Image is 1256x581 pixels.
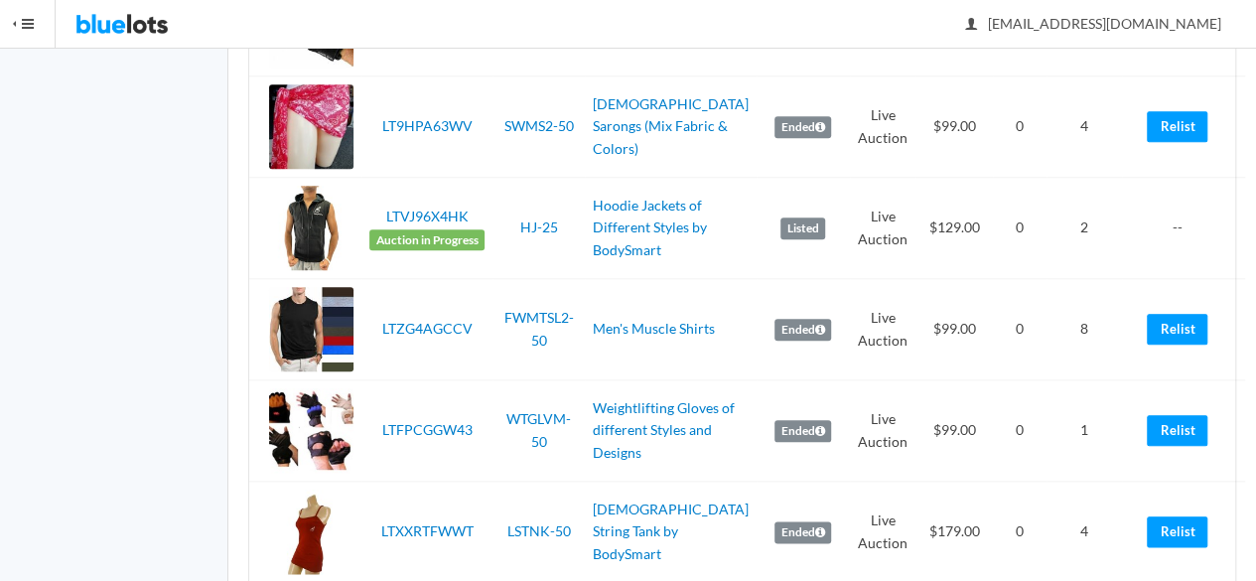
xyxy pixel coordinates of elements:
[593,399,735,461] a: Weightlifting Gloves of different Styles and Designs
[966,15,1221,32] span: [EMAIL_ADDRESS][DOMAIN_NAME]
[850,178,915,279] td: Live Auction
[380,522,473,539] a: LTXXRTFWWT
[961,16,981,35] ion-icon: person
[850,76,915,178] td: Live Auction
[993,76,1047,178] td: 0
[993,380,1047,482] td: 0
[993,178,1047,279] td: 0
[1047,380,1122,482] td: 1
[915,178,993,279] td: $129.00
[774,319,831,341] label: Ended
[369,229,485,251] span: Auction in Progress
[506,522,570,539] a: LSTNK-50
[1147,111,1207,142] a: Relist
[915,380,993,482] td: $99.00
[1047,279,1122,380] td: 8
[1147,516,1207,547] a: Relist
[593,320,715,337] a: Men's Muscle Shirts
[385,208,468,224] a: LTVJ96X4HK
[503,309,573,349] a: FWMTSL2-50
[774,116,831,138] label: Ended
[774,521,831,543] label: Ended
[1047,178,1122,279] td: 2
[915,279,993,380] td: $99.00
[1047,76,1122,178] td: 4
[850,279,915,380] td: Live Auction
[593,95,749,157] a: [DEMOGRAPHIC_DATA] Sarongs (Mix Fabric & Colors)
[915,76,993,178] td: $99.00
[1147,415,1207,446] a: Relist
[993,279,1047,380] td: 0
[780,218,825,239] label: Listed
[506,410,571,450] a: WTGLVM-50
[1122,178,1245,279] td: --
[381,421,472,438] a: LTFPCGGW43
[1147,314,1207,345] a: Relist
[593,197,707,258] a: Hoodie Jackets of Different Styles by BodySmart
[381,320,472,337] a: LTZG4AGCCV
[850,380,915,482] td: Live Auction
[381,117,472,134] a: LT9HPA63WV
[503,117,573,134] a: SWMS2-50
[519,218,557,235] a: HJ-25
[593,501,749,562] a: [DEMOGRAPHIC_DATA] String Tank by BodySmart
[774,420,831,442] label: Ended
